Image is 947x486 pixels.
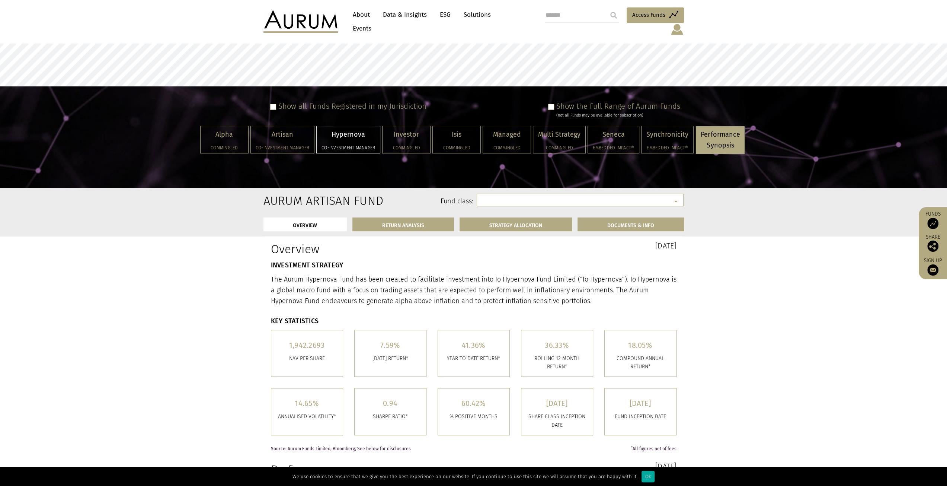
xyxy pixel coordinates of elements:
[610,400,671,407] h5: [DATE]
[578,217,684,231] a: DOCUMENTS & INFO
[646,129,688,140] p: Synchronicity
[321,146,375,150] h5: Co-investment Manager
[263,194,324,208] h2: Aurum Artisan Fund
[271,261,343,269] strong: INVESTMENT STRATEGY
[444,342,504,349] h5: 41.36%
[438,146,476,150] h5: Commingled
[538,146,580,150] h5: Commingled
[479,463,676,470] h3: [DATE]
[642,471,655,482] div: Ok
[593,146,634,150] h5: Embedded Impact®
[278,102,426,111] label: Show all Funds Registered in my Jurisdiction
[444,355,504,363] p: YEAR TO DATE RETURN*
[927,264,938,276] img: Sign up to our newsletter
[460,217,572,231] a: STRATEGY ALLOCATION
[527,413,587,429] p: SHARE CLASS INCEPTION DATE
[593,129,634,140] p: Seneca
[922,257,943,276] a: Sign up
[527,355,587,371] p: ROLLING 12 MONTH RETURN*
[632,10,665,19] span: Access Funds
[922,235,943,252] div: Share
[360,400,420,407] h5: 0.94
[436,8,454,22] a: ESG
[438,129,476,140] p: Isis
[360,413,420,421] p: SHARPE RATIO*
[271,274,676,306] p: The Aurum Hypernova Fund has been created to facilitate investment into Io Hypernova Fund Limited...
[538,129,580,140] p: Multi Strategy
[444,400,504,407] h5: 60.42%
[631,447,676,451] span: All figures net of fees
[646,146,688,150] h5: Embedded Impact®
[527,342,587,349] h5: 36.33%
[610,355,671,371] p: COMPOUND ANNUAL RETURN*
[444,413,504,421] p: % POSITIVE MONTHS
[379,8,431,22] a: Data & Insights
[277,400,337,407] h5: 14.65%
[927,241,938,252] img: Share this post
[479,242,676,250] h3: [DATE]
[387,146,425,150] h5: Commingled
[349,8,374,22] a: About
[205,146,243,150] h5: Commingled
[335,197,473,206] label: Fund class:
[277,413,337,421] p: ANNUALISED VOLATILITY*
[387,129,425,140] p: Investor
[606,8,621,23] input: Submit
[352,217,454,231] a: RETURN ANALYSIS
[271,242,468,256] h1: Overview
[670,23,684,36] img: account-icon.svg
[556,112,680,119] div: (not all Funds may be available for subscription)
[556,102,680,111] label: Show the Full Range of Aurum Funds
[205,129,243,140] p: Alpha
[271,463,468,477] h1: Performance
[277,342,337,349] h5: 1,942.2693
[610,413,671,421] p: FUND INCEPTION DATE
[488,146,526,150] h5: Commingled
[627,7,684,23] a: Access Funds
[349,22,371,35] a: Events
[263,10,338,33] img: Aurum
[488,129,526,140] p: Managed
[460,8,495,22] a: Solutions
[271,317,319,325] strong: KEY STATISTICS
[256,146,309,150] h5: Co-investment Manager
[527,400,587,407] h5: [DATE]
[360,342,420,349] h5: 7.59%
[256,129,309,140] p: Artisan
[360,355,420,363] p: [DATE] RETURN*
[701,129,740,151] p: Performance Synopsis
[321,129,375,140] p: Hypernova
[277,355,337,363] p: Nav per share
[927,218,938,229] img: Access Funds
[271,447,411,451] span: Source: Aurum Funds Limited, Bloomberg, See below for disclosures
[922,211,943,229] a: Funds
[610,342,671,349] h5: 18.05%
